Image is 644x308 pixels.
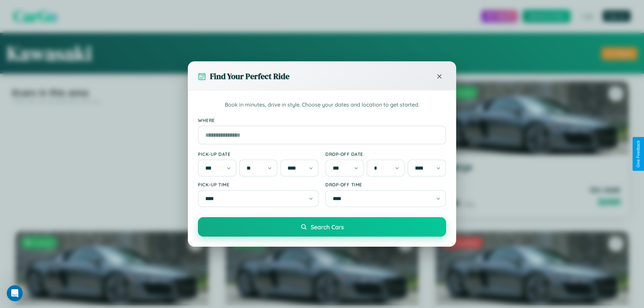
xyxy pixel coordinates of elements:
[198,117,446,123] label: Where
[198,182,319,187] label: Pick-up Time
[198,101,446,109] p: Book in minutes, drive in style. Choose your dates and location to get started.
[325,151,446,157] label: Drop-off Date
[210,71,289,82] h3: Find Your Perfect Ride
[325,182,446,187] label: Drop-off Time
[198,217,446,237] button: Search Cars
[311,223,344,231] span: Search Cars
[198,151,319,157] label: Pick-up Date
